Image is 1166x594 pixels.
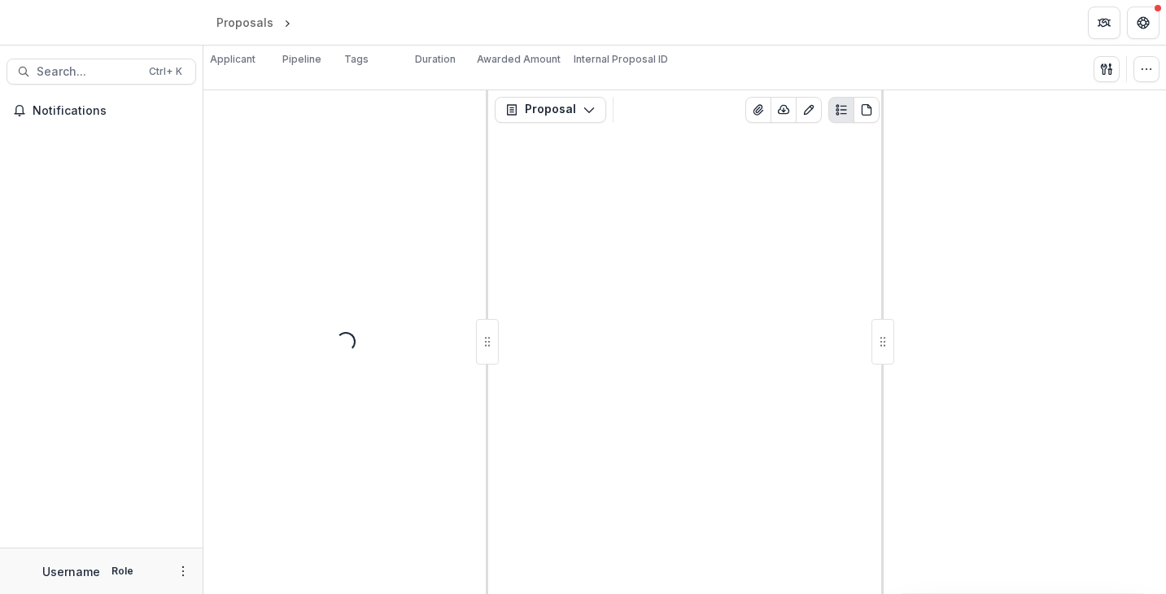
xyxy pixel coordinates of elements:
p: Awarded Amount [477,52,561,67]
p: Pipeline [282,52,321,67]
div: Ctrl + K [146,63,186,81]
button: Partners [1088,7,1120,39]
p: Tags [344,52,369,67]
button: Search... [7,59,196,85]
p: Role [107,564,138,579]
div: Proposals [216,14,273,31]
p: Applicant [210,52,255,67]
button: View Attached Files [745,97,771,123]
button: Edit as form [796,97,822,123]
button: Get Help [1127,7,1159,39]
p: Duration [415,52,456,67]
a: Proposals [210,11,280,34]
p: Username [42,563,100,580]
button: More [173,561,193,581]
p: Internal Proposal ID [574,52,668,67]
span: Notifications [33,104,190,118]
nav: breadcrumb [210,11,364,34]
button: Plaintext view [828,97,854,123]
button: PDF view [854,97,880,123]
button: Notifications [7,98,196,124]
span: Search... [37,65,139,79]
button: Proposal [495,97,606,123]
